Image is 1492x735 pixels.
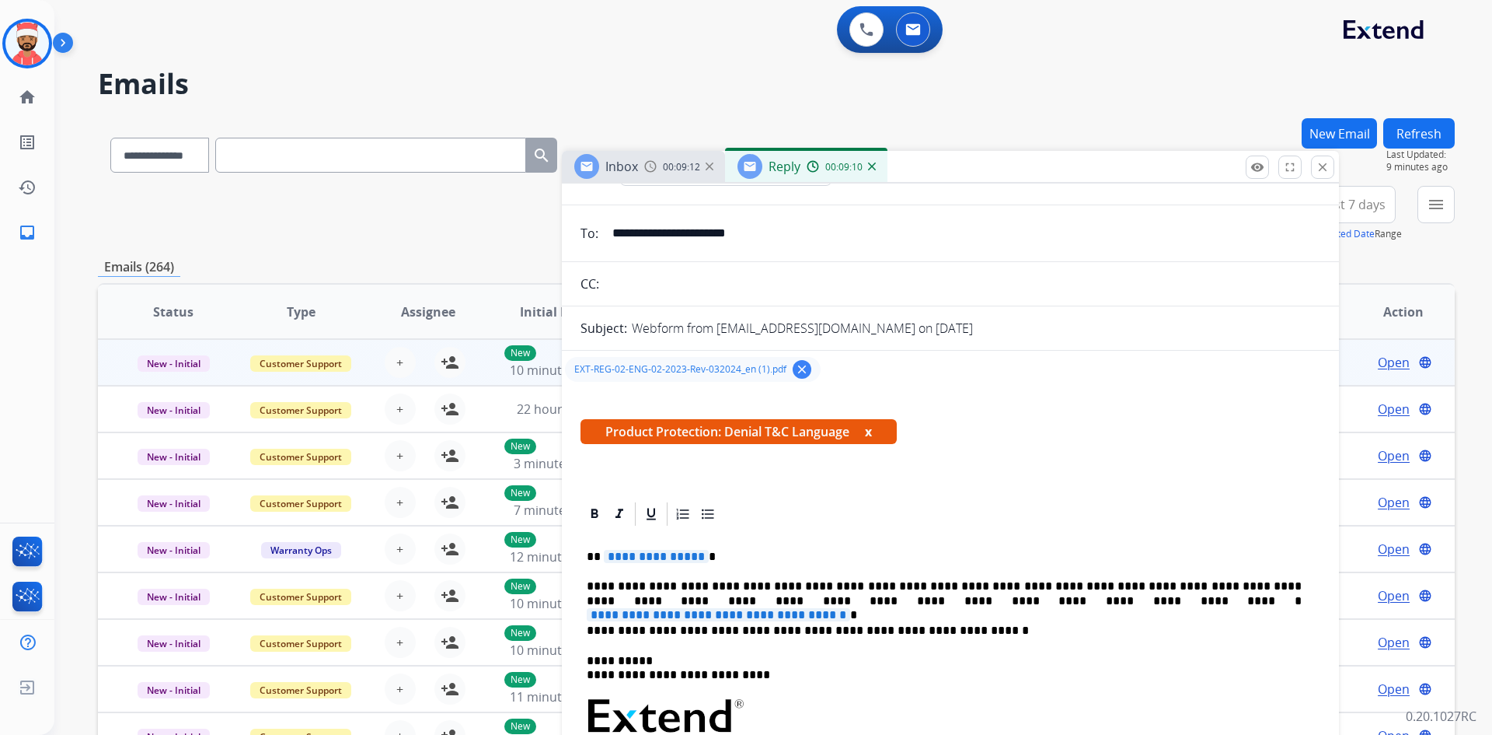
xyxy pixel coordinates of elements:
mat-icon: person_add [441,680,459,698]
span: Customer Support [250,635,351,652]
span: Warranty Ops [261,542,341,558]
span: Open [1378,680,1410,698]
span: Customer Support [250,589,351,605]
span: Customer Support [250,495,351,512]
mat-icon: person_add [441,586,459,605]
span: 10 minutes ago [510,642,600,659]
p: New [504,579,536,594]
span: + [396,680,403,698]
mat-icon: language [1418,402,1432,416]
span: + [396,493,403,512]
button: + [385,534,416,565]
h2: Emails [98,68,1455,100]
p: 0.20.1027RC [1406,707,1476,726]
span: + [396,353,403,372]
div: Ordered List [671,502,695,526]
mat-icon: menu [1427,195,1445,214]
button: New Email [1302,118,1377,149]
span: Customer Support [250,682,351,698]
p: Webform from [EMAIL_ADDRESS][DOMAIN_NAME] on [DATE] [632,319,973,338]
mat-icon: fullscreen [1283,160,1297,174]
span: Reply [769,158,800,175]
span: Range [1314,227,1402,240]
span: New - Initial [138,589,210,605]
span: 10 minutes ago [510,595,600,612]
mat-icon: person_add [441,493,459,512]
mat-icon: clear [795,362,809,376]
mat-icon: list_alt [18,133,37,152]
mat-icon: language [1418,635,1432,649]
button: + [385,580,416,611]
span: 11 minutes ago [510,688,600,705]
span: Open [1378,586,1410,605]
span: EXT-REG-02-ENG-02-2023-Rev-032024_en (1).pdf [574,363,786,376]
span: New - Initial [138,402,210,418]
button: + [385,440,416,471]
button: + [385,627,416,658]
mat-icon: language [1418,682,1432,696]
span: + [396,446,403,465]
span: 3 minutes ago [514,455,597,472]
span: Open [1378,493,1410,512]
span: New - Initial [138,355,210,372]
mat-icon: person_add [441,353,459,372]
div: Italic [608,502,631,526]
mat-icon: language [1418,589,1432,603]
mat-icon: search [532,146,551,165]
button: Last 7 days [1311,186,1396,223]
button: x [865,422,872,441]
span: Inbox [605,158,638,175]
mat-icon: history [18,178,37,197]
button: + [385,674,416,705]
span: 00:09:10 [825,161,863,173]
th: Action [1327,285,1455,339]
img: avatar [5,22,49,65]
span: Type [287,303,315,321]
div: Bullet List [696,502,720,526]
mat-icon: language [1418,542,1432,556]
p: To: [580,224,598,243]
mat-icon: person_add [441,400,459,418]
span: Product Protection: Denial T&C Language [580,419,897,444]
span: 10 minutes ago [510,362,600,379]
p: New [504,485,536,501]
span: 22 hours ago [517,401,594,418]
p: New [504,625,536,641]
span: New - Initial [138,635,210,652]
mat-icon: language [1418,449,1432,463]
button: + [385,487,416,518]
span: Open [1378,446,1410,465]
mat-icon: home [18,88,37,107]
span: 7 minutes ago [514,502,597,519]
mat-icon: person_add [441,633,459,652]
span: Status [153,303,193,321]
span: + [396,400,403,418]
span: Last 7 days [1321,201,1386,208]
p: New [504,532,536,548]
button: + [385,394,416,425]
mat-icon: inbox [18,223,37,242]
span: + [396,633,403,652]
mat-icon: person_add [441,540,459,558]
p: New [504,345,536,361]
span: New - Initial [138,495,210,512]
span: Customer Support [250,402,351,418]
p: Subject: [580,319,627,338]
span: Customer Support [250,449,351,465]
mat-icon: remove_red_eye [1250,160,1264,174]
button: Updated Date [1314,228,1375,240]
span: Open [1378,633,1410,652]
span: Open [1378,353,1410,372]
span: New - Initial [138,682,210,698]
span: + [396,540,403,558]
span: New - Initial [138,542,210,558]
p: New [504,672,536,688]
p: Emails (264) [98,257,180,277]
p: CC: [580,275,599,293]
p: New [504,439,536,454]
span: Assignee [401,303,455,321]
span: Initial Date [520,303,590,321]
p: New [504,719,536,734]
mat-icon: person_add [441,446,459,465]
div: Underline [640,502,663,526]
